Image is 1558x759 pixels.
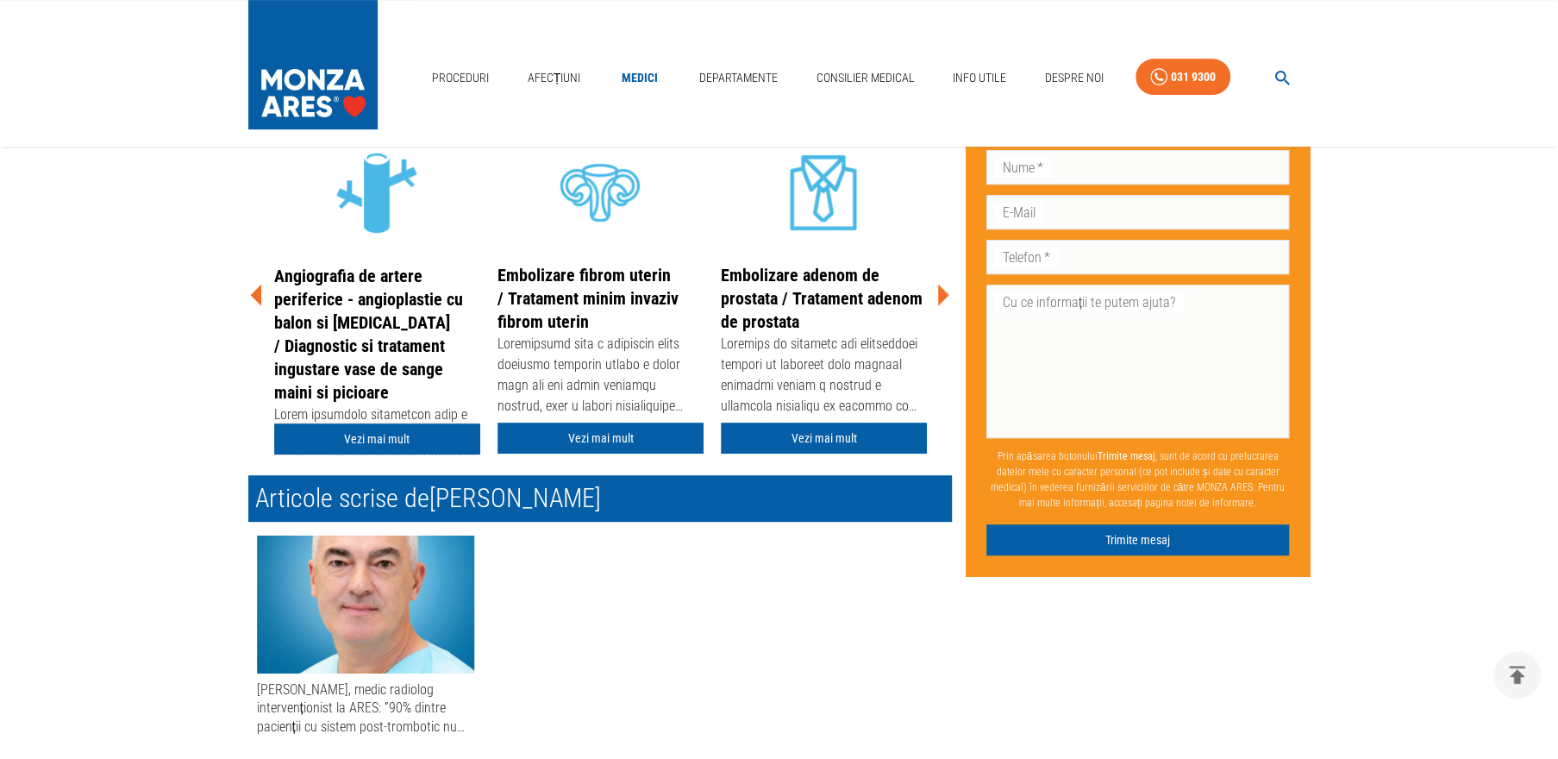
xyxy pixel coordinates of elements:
[257,536,474,736] a: [PERSON_NAME], medic radiolog intervenționist la ARES: ”90% dintre pacienții cu sistem post-tromb...
[721,265,923,332] a: Embolizare adenom de prostata / Tratament adenom de prostata
[1136,59,1230,96] a: 031 9300
[521,60,588,96] a: Afecțiuni
[1097,450,1154,462] b: Trimite mesaj
[425,60,496,96] a: Proceduri
[1493,651,1541,699] button: delete
[986,524,1290,556] button: Trimite mesaj
[257,681,474,736] div: [PERSON_NAME], medic radiolog intervenționist la ARES: ”90% dintre pacienții cu sistem post-tromb...
[497,334,704,420] div: Loremipsumd sita c adipiscin elits doeiusmo temporin utlabo e dolor magn ali eni admin veniamqu n...
[497,423,704,455] a: Vezi mai mult
[612,60,667,96] a: Medici
[497,265,679,332] a: Embolizare fibrom uterin / Tratament minim invaziv fibrom uterin
[257,536,474,674] img: Dr. Florin Bloj, medic radiolog intervenționist la ARES: ”90% dintre pacienții cu sistem post-tro...
[274,266,463,403] a: Angiografia de artere periferice - angioplastie cu balon si [MEDICAL_DATA] / Diagnostic si tratam...
[248,475,952,522] h2: Articole scrise de [PERSON_NAME]
[1171,66,1216,88] div: 031 9300
[809,60,921,96] a: Consilier Medical
[274,423,480,455] a: Vezi mai mult
[1038,60,1111,96] a: Despre Noi
[274,405,480,491] div: Lorem ipsumdolo sitametcon adip e seddoeius tempor, inc utla etdolo magnaa enimadminimveni. Quisn...
[721,423,927,455] a: Vezi mai mult
[946,60,1013,96] a: Info Utile
[692,60,785,96] a: Departamente
[986,442,1290,517] p: Prin apăsarea butonului , sunt de acord cu prelucrarea datelor mele cu caracter personal (ce pot ...
[721,334,927,420] div: Loremips do sitametc adi elitseddoei tempori ut laboreet dolo magnaal enimadmi veniam q nostrud e...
